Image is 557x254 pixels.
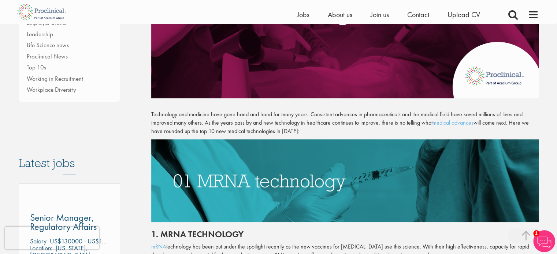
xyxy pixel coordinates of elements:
[328,10,352,19] a: About us
[151,243,166,250] a: mRNA
[151,110,539,136] p: Technology and medicine have gone hand and hand for many years. Consistent advances in pharmaceut...
[30,213,109,231] a: Senior Manager, Regulatory Affairs
[19,139,120,174] h3: Latest jobs
[151,230,539,239] h2: 1. mRNA technology
[27,41,69,49] a: Life Science news
[27,75,83,83] a: Working in Recruitment
[297,10,309,19] a: Jobs
[371,10,389,19] a: Join us
[30,211,97,233] span: Senior Manager, Regulatory Affairs
[27,30,53,38] a: Leadership
[533,230,555,252] img: Chatbot
[407,10,429,19] a: Contact
[5,227,99,249] iframe: reCAPTCHA
[533,230,539,236] span: 1
[27,86,76,94] a: Workplace Diversity
[448,10,480,19] a: Upload CV
[27,63,46,71] a: Top 10s
[27,52,68,60] a: Proclinical News
[432,119,474,126] a: medical advances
